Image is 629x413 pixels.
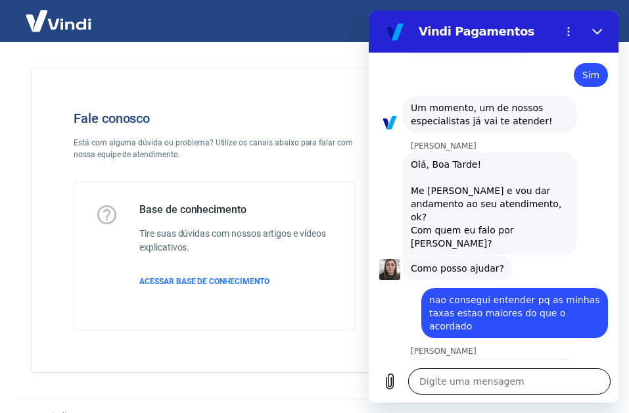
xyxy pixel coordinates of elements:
[139,203,334,216] h5: Base de conhecimento
[74,137,356,160] p: Está com alguma dúvida ou problema? Utilize os canais abaixo para falar com nossa equipe de atend...
[16,1,101,41] img: Vindi
[139,276,334,287] a: ACESSAR BASE DE CONHECIMENTO
[369,11,618,402] iframe: Janela de mensagens
[139,227,334,255] h6: Tire suas dúvidas com nossos artigos e vídeos explicativos.
[139,277,269,286] span: ACESSAR BASE DE CONHECIMENTO
[74,110,356,126] h4: Fale conosco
